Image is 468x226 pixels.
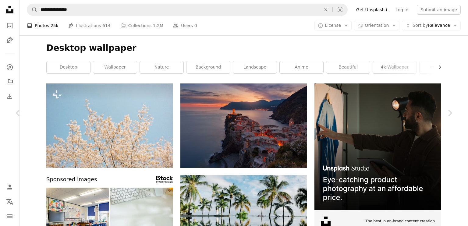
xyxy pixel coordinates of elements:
img: aerial view of village on mountain cliff during orange sunset [180,83,307,168]
a: water reflection of coconut palm trees [180,213,307,218]
a: Collections 1.2M [120,16,163,35]
span: License [325,23,341,28]
span: 614 [102,22,111,29]
a: Illustrations [4,34,16,46]
a: 4k wallpaper [373,61,417,73]
span: Relevance [413,23,450,29]
a: Get Unsplash+ [353,5,392,15]
a: Users 0 [173,16,197,35]
a: landscape [233,61,277,73]
span: Sort by [413,23,428,28]
span: Sponsored images [46,175,97,184]
a: aerial view of village on mountain cliff during orange sunset [180,123,307,128]
a: wallpaper [93,61,137,73]
button: Clear [319,4,332,16]
a: background [186,61,230,73]
a: beautiful [326,61,370,73]
span: Orientation [365,23,389,28]
button: Orientation [354,21,399,30]
span: 1.2M [153,22,163,29]
a: Photos [4,19,16,32]
a: Illustrations 614 [68,16,111,35]
a: Log in / Sign up [4,181,16,193]
a: desktop [47,61,90,73]
button: License [314,21,352,30]
button: Sort byRelevance [402,21,461,30]
button: Submit an image [417,5,461,15]
a: Log in [392,5,412,15]
button: Language [4,196,16,208]
span: 0 [194,22,197,29]
button: scroll list to the right [434,61,441,73]
a: Explore [4,61,16,73]
a: nature [140,61,183,73]
button: Menu [4,210,16,222]
button: Visual search [333,4,347,16]
button: Search Unsplash [27,4,37,16]
a: inspiration [420,61,463,73]
a: anime [280,61,323,73]
span: The best in on-brand content creation [365,219,435,224]
img: a tree with white flowers against a blue sky [46,83,173,168]
img: file-1715714098234-25b8b4e9d8faimage [314,83,441,210]
form: Find visuals sitewide [27,4,348,16]
h1: Desktop wallpaper [46,43,441,54]
a: a tree with white flowers against a blue sky [46,123,173,128]
a: Collections [4,76,16,88]
a: Next [431,84,468,142]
